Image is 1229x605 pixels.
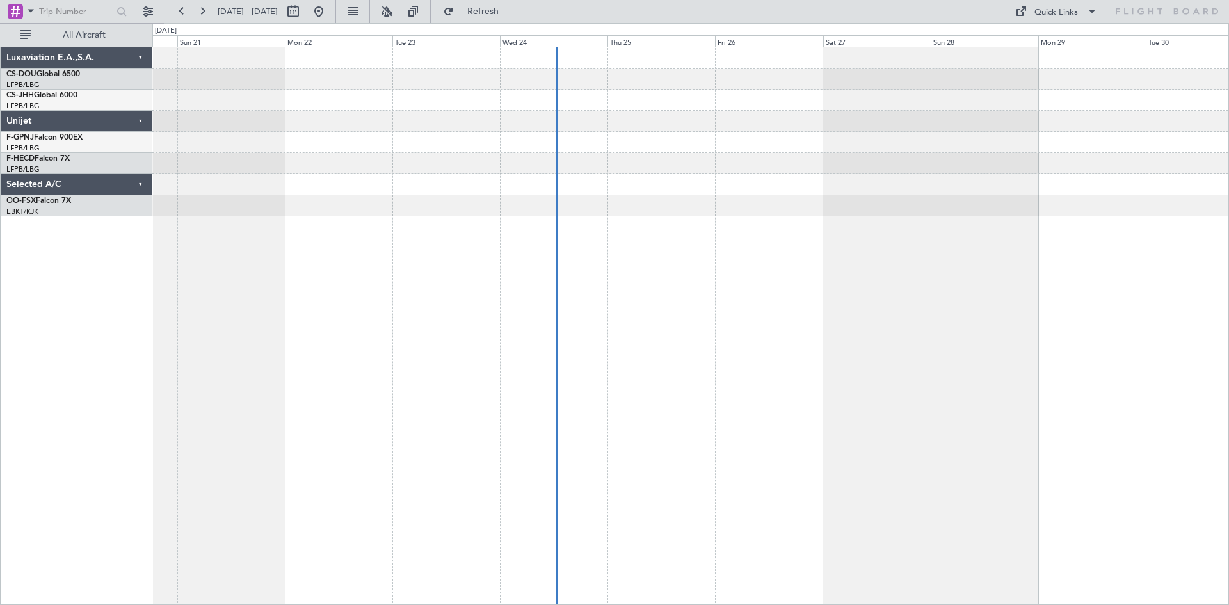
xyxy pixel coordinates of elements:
div: Tue 23 [392,35,500,47]
span: Refresh [456,7,510,16]
button: Refresh [437,1,514,22]
a: CS-JHHGlobal 6000 [6,92,77,99]
input: Trip Number [39,2,113,21]
div: Fri 26 [715,35,823,47]
div: Mon 29 [1038,35,1146,47]
a: LFPB/LBG [6,165,40,174]
div: [DATE] [155,26,177,36]
div: Wed 24 [500,35,607,47]
a: CS-DOUGlobal 6500 [6,70,80,78]
span: CS-JHH [6,92,34,99]
span: CS-DOU [6,70,36,78]
a: LFPB/LBG [6,143,40,153]
span: All Aircraft [33,31,135,40]
a: LFPB/LBG [6,101,40,111]
div: Sat 27 [823,35,931,47]
button: All Aircraft [14,25,139,45]
span: F-GPNJ [6,134,34,141]
a: EBKT/KJK [6,207,38,216]
div: Thu 25 [607,35,715,47]
div: Quick Links [1034,6,1078,19]
span: F-HECD [6,155,35,163]
span: OO-FSX [6,197,36,205]
div: Mon 22 [285,35,392,47]
span: [DATE] - [DATE] [218,6,278,17]
a: OO-FSXFalcon 7X [6,197,71,205]
button: Quick Links [1009,1,1104,22]
div: Sun 21 [177,35,285,47]
a: LFPB/LBG [6,80,40,90]
a: F-GPNJFalcon 900EX [6,134,83,141]
a: F-HECDFalcon 7X [6,155,70,163]
div: Sun 28 [931,35,1038,47]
